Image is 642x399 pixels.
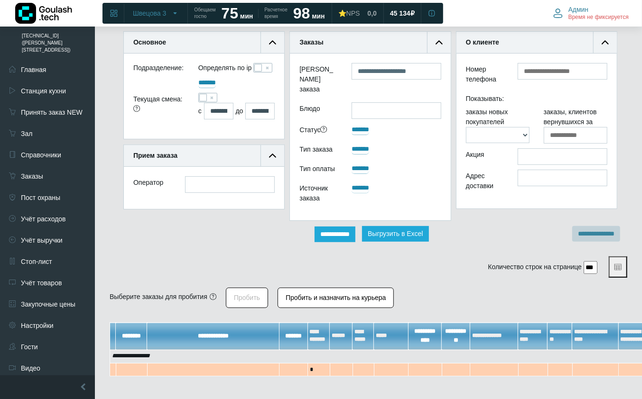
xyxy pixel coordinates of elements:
[126,63,191,77] div: Подразделение:
[368,9,377,18] span: 0,0
[537,107,614,144] div: заказы, клиентов вернувшихся за
[299,38,323,46] b: Заказы
[459,170,511,194] div: Адрес доставки
[278,288,394,308] button: Пробить и назначить на курьера
[459,148,511,165] div: Акция
[292,163,344,177] div: Тип оплаты
[568,14,629,21] span: Время не фиксируется
[269,39,276,46] img: collapse
[292,102,344,119] label: Блюдо
[110,292,207,302] div: Выберите заказы для пробития
[488,262,582,272] label: Количество строк на странице
[221,5,238,22] strong: 75
[410,9,415,18] span: ₽
[390,9,410,18] span: 45 134
[312,12,325,20] span: мин
[240,12,253,20] span: мин
[548,3,634,23] button: Админ Время не фиксируется
[459,92,614,107] div: Показывать:
[338,9,360,18] div: ⭐
[264,7,287,20] span: Расчетное время
[133,38,166,46] b: Основное
[459,107,537,144] div: заказы новых покупателей
[15,3,72,24] img: Логотип компании Goulash.tech
[198,63,252,73] label: Определять по ip
[333,5,382,22] a: ⭐NPS 0,0
[384,5,420,22] a: 45 134 ₽
[292,143,344,158] div: Тип заказа
[436,39,443,46] img: collapse
[133,152,177,159] b: Прием заказа
[126,93,191,119] div: Текущая смена:
[293,5,310,22] strong: 98
[194,7,215,20] span: Обещаем гостю
[292,124,344,138] div: Статус
[362,226,429,242] button: Выгрузить в Excel
[226,288,268,308] button: Пробить
[133,9,166,18] span: Швецова 3
[198,103,275,119] div: с до
[568,5,589,14] span: Админ
[127,6,185,21] button: Швецова 3
[602,39,609,46] img: collapse
[133,178,163,188] label: Оператор
[269,152,276,159] img: collapse
[466,38,499,46] b: О клиенте
[346,9,360,17] span: NPS
[292,63,344,98] label: [PERSON_NAME] заказа
[459,63,511,88] div: Номер телефона
[188,5,330,22] a: Обещаем гостю 75 мин Расчетное время 98 мин
[292,182,344,207] div: Источник заказа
